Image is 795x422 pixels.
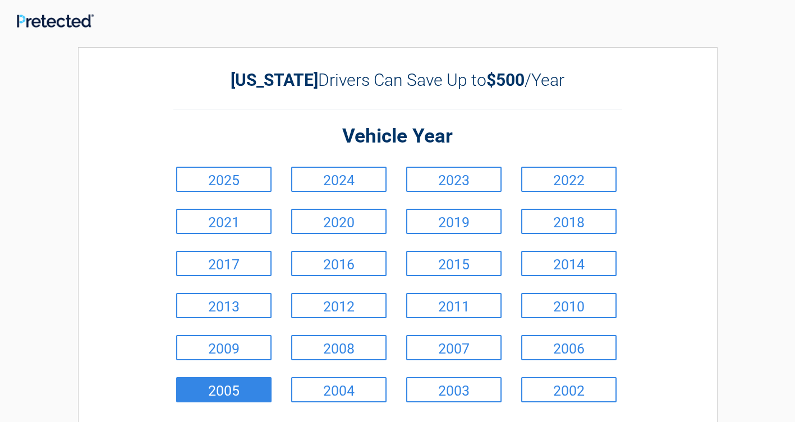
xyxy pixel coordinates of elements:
[176,293,272,318] a: 2013
[406,377,502,402] a: 2003
[291,377,387,402] a: 2004
[521,251,617,276] a: 2014
[406,167,502,192] a: 2023
[521,209,617,234] a: 2018
[176,335,272,360] a: 2009
[173,70,622,90] h2: Drivers Can Save Up to /Year
[406,293,502,318] a: 2011
[291,167,387,192] a: 2024
[291,251,387,276] a: 2016
[176,167,272,192] a: 2025
[406,209,502,234] a: 2019
[291,209,387,234] a: 2020
[176,209,272,234] a: 2021
[176,251,272,276] a: 2017
[521,377,617,402] a: 2002
[231,70,318,90] b: [US_STATE]
[406,251,502,276] a: 2015
[176,377,272,402] a: 2005
[486,70,525,90] b: $500
[521,335,617,360] a: 2006
[521,293,617,318] a: 2010
[17,14,94,28] img: Main Logo
[173,123,622,150] h2: Vehicle Year
[291,293,387,318] a: 2012
[406,335,502,360] a: 2007
[521,167,617,192] a: 2022
[291,335,387,360] a: 2008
